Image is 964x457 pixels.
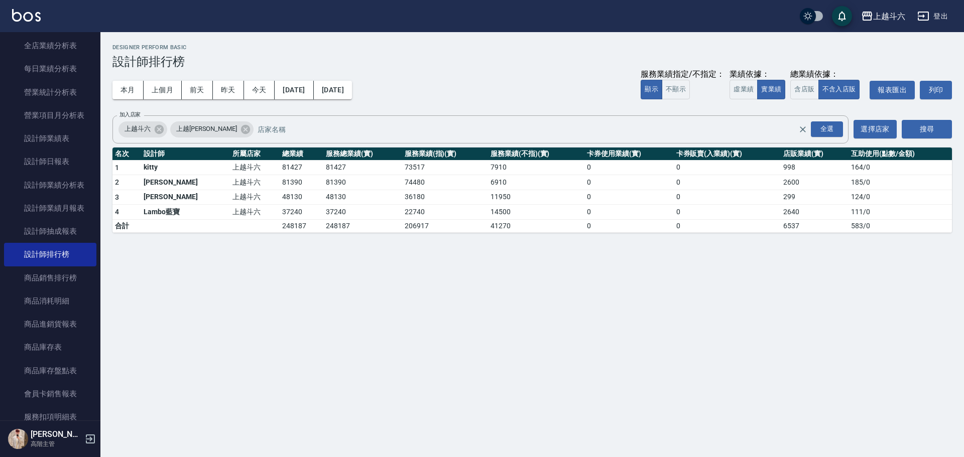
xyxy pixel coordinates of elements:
td: 248187 [323,219,402,232]
span: 1 [115,164,119,172]
button: [DATE] [314,81,352,99]
td: 248187 [280,219,323,232]
td: 0 [584,160,673,175]
div: 上越斗六 [873,10,905,23]
td: 2600 [781,175,849,190]
td: 0 [584,205,673,220]
td: 124 / 0 [849,190,952,205]
button: 列印 [920,81,952,99]
a: 每日業績分析表 [4,57,96,80]
td: 299 [781,190,849,205]
th: 所屬店家 [230,147,280,161]
td: 11950 [488,190,584,205]
button: 前天 [182,81,213,99]
span: 上越斗六 [118,124,157,134]
td: 22740 [402,205,488,220]
button: 選擇店家 [854,120,897,138]
th: 店販業績(實) [781,147,849,161]
td: 998 [781,160,849,175]
a: 商品銷售排行榜 [4,266,96,289]
a: 設計師業績月報表 [4,197,96,220]
button: Clear [796,122,810,136]
td: 0 [674,175,781,190]
td: 81390 [323,175,402,190]
h5: [PERSON_NAME] [31,429,82,439]
td: 0 [674,190,781,205]
input: 店家名稱 [255,120,816,138]
h2: Designer Perform Basic [112,44,952,51]
td: 0 [674,160,781,175]
a: 商品庫存盤點表 [4,359,96,382]
td: 185 / 0 [849,175,952,190]
span: 2 [115,178,119,186]
div: 業績依據： [730,69,785,80]
a: 商品消耗明細 [4,289,96,313]
button: 上越斗六 [857,6,909,27]
button: 顯示 [641,80,662,99]
button: 報表匯出 [870,81,915,99]
p: 高階主管 [31,439,82,448]
td: 583 / 0 [849,219,952,232]
td: 6910 [488,175,584,190]
th: 服務業績(指)(實) [402,147,488,161]
td: 0 [674,219,781,232]
a: 設計師排行榜 [4,243,96,266]
td: 0 [584,219,673,232]
a: 商品進銷貨報表 [4,313,96,336]
td: 48130 [280,190,323,205]
td: 81427 [280,160,323,175]
a: 設計師日報表 [4,150,96,173]
td: 74480 [402,175,488,190]
td: 111 / 0 [849,205,952,220]
td: 81390 [280,175,323,190]
td: Lambo藍寶 [141,205,230,220]
td: 上越斗六 [230,175,280,190]
table: a dense table [112,147,952,233]
th: 卡券販賣(入業績)(實) [674,147,781,161]
td: 7910 [488,160,584,175]
td: 14500 [488,205,584,220]
a: 設計師業績分析表 [4,174,96,197]
a: 設計師抽成報表 [4,220,96,243]
td: 0 [674,205,781,220]
th: 服務總業績(實) [323,147,402,161]
td: 36180 [402,190,488,205]
td: 48130 [323,190,402,205]
h3: 設計師排行榜 [112,55,952,69]
td: 81427 [323,160,402,175]
td: 73517 [402,160,488,175]
th: 名次 [112,147,141,161]
td: 37240 [280,205,323,220]
button: 實業績 [757,80,785,99]
td: 164 / 0 [849,160,952,175]
span: 3 [115,193,119,201]
td: [PERSON_NAME] [141,190,230,205]
td: 206917 [402,219,488,232]
td: kitty [141,160,230,175]
button: 登出 [913,7,952,26]
button: 上個月 [144,81,182,99]
td: [PERSON_NAME] [141,175,230,190]
button: 虛業績 [730,80,758,99]
th: 服務業績(不指)(實) [488,147,584,161]
a: 商品庫存表 [4,336,96,359]
th: 互助使用(點數/金額) [849,147,952,161]
button: 含店販 [790,80,818,99]
td: 上越斗六 [230,190,280,205]
span: 4 [115,208,119,216]
button: 昨天 [213,81,244,99]
th: 設計師 [141,147,230,161]
a: 設計師業績表 [4,127,96,150]
td: 2640 [781,205,849,220]
button: 今天 [244,81,275,99]
button: 不顯示 [662,80,690,99]
div: 上越[PERSON_NAME] [170,121,254,137]
div: 上越斗六 [118,121,167,137]
button: save [832,6,852,26]
td: 0 [584,190,673,205]
a: 會員卡銷售報表 [4,382,96,405]
td: 0 [584,175,673,190]
button: 搜尋 [902,120,952,138]
button: 不含入店販 [818,80,860,99]
td: 37240 [323,205,402,220]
